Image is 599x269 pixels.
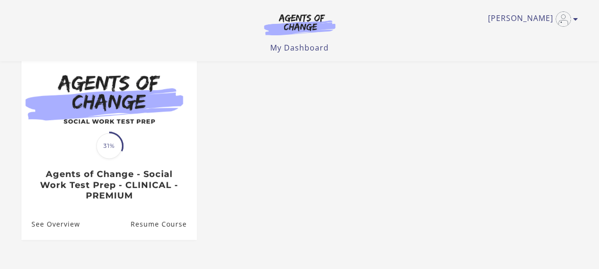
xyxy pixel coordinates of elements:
[31,169,186,201] h3: Agents of Change - Social Work Test Prep - CLINICAL - PREMIUM
[270,42,329,53] a: My Dashboard
[21,208,80,239] a: Agents of Change - Social Work Test Prep - CLINICAL - PREMIUM: See Overview
[130,208,196,239] a: Agents of Change - Social Work Test Prep - CLINICAL - PREMIUM: Resume Course
[254,13,345,35] img: Agents of Change Logo
[96,133,122,159] span: 31%
[488,11,573,27] a: Toggle menu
